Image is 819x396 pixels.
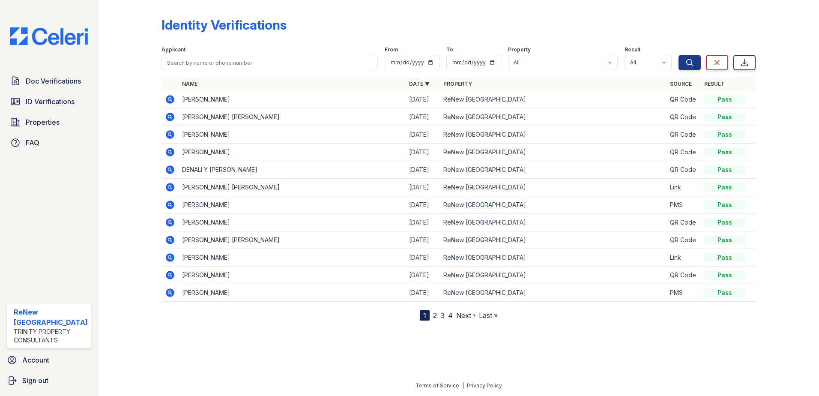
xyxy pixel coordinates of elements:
a: Sign out [3,372,95,389]
td: ReNew [GEOGRAPHIC_DATA] [440,231,667,249]
div: Trinity Property Consultants [14,327,88,345]
td: ReNew [GEOGRAPHIC_DATA] [440,91,667,108]
td: [DATE] [406,249,440,267]
td: ReNew [GEOGRAPHIC_DATA] [440,108,667,126]
span: Doc Verifications [26,76,81,86]
a: Last » [479,311,498,320]
div: | [462,382,464,389]
div: 1 [420,310,430,321]
td: DENALI Y [PERSON_NAME] [179,161,406,179]
div: Identity Verifications [161,17,287,33]
div: Pass [704,201,745,209]
td: ReNew [GEOGRAPHIC_DATA] [440,267,667,284]
td: [DATE] [406,161,440,179]
td: QR Code [667,126,701,144]
td: QR Code [667,144,701,161]
a: Privacy Policy [467,382,502,389]
td: PMS [667,284,701,302]
a: 4 [448,311,453,320]
a: Next › [456,311,475,320]
div: Pass [704,148,745,156]
td: [PERSON_NAME] [179,284,406,302]
td: [DATE] [406,214,440,231]
td: ReNew [GEOGRAPHIC_DATA] [440,214,667,231]
td: QR Code [667,214,701,231]
span: FAQ [26,138,39,148]
div: Pass [704,183,745,192]
a: Property [443,81,472,87]
input: Search by name or phone number [161,55,378,70]
td: PMS [667,196,701,214]
td: [DATE] [406,231,440,249]
td: [PERSON_NAME] [179,126,406,144]
td: QR Code [667,267,701,284]
td: ReNew [GEOGRAPHIC_DATA] [440,196,667,214]
td: [PERSON_NAME] [179,91,406,108]
div: Pass [704,236,745,244]
td: [DATE] [406,144,440,161]
td: [DATE] [406,284,440,302]
td: ReNew [GEOGRAPHIC_DATA] [440,144,667,161]
span: Properties [26,117,60,127]
label: Property [508,46,531,53]
td: [PERSON_NAME] [PERSON_NAME] [179,231,406,249]
a: Name [182,81,197,87]
td: ReNew [GEOGRAPHIC_DATA] [440,161,667,179]
div: Pass [704,271,745,279]
a: 3 [440,311,445,320]
td: QR Code [667,231,701,249]
td: [DATE] [406,126,440,144]
td: [DATE] [406,108,440,126]
td: ReNew [GEOGRAPHIC_DATA] [440,249,667,267]
td: [DATE] [406,267,440,284]
label: From [385,46,398,53]
a: Date ▼ [409,81,430,87]
div: ReNew [GEOGRAPHIC_DATA] [14,307,88,327]
a: FAQ [7,134,91,151]
td: Link [667,249,701,267]
td: QR Code [667,108,701,126]
a: Doc Verifications [7,72,91,90]
label: Result [625,46,640,53]
img: CE_Logo_Blue-a8612792a0a2168367f1c8372b55b34899dd931a85d93a1a3d3e32e68fde9ad4.png [3,27,95,45]
td: [PERSON_NAME] [179,214,406,231]
label: To [446,46,453,53]
td: [PERSON_NAME] [179,144,406,161]
a: Source [670,81,692,87]
span: ID Verifications [26,96,75,107]
div: Pass [704,130,745,139]
div: Pass [704,218,745,227]
td: [DATE] [406,179,440,196]
div: Pass [704,253,745,262]
td: [DATE] [406,91,440,108]
span: Account [22,355,49,365]
a: ID Verifications [7,93,91,110]
td: ReNew [GEOGRAPHIC_DATA] [440,284,667,302]
div: Pass [704,165,745,174]
label: Applicant [161,46,185,53]
div: Pass [704,288,745,297]
td: [DATE] [406,196,440,214]
a: Terms of Service [415,382,459,389]
td: [PERSON_NAME] [PERSON_NAME] [179,179,406,196]
td: [PERSON_NAME] [179,249,406,267]
td: ReNew [GEOGRAPHIC_DATA] [440,179,667,196]
div: Pass [704,95,745,104]
a: Properties [7,114,91,131]
a: Result [704,81,724,87]
td: [PERSON_NAME] [PERSON_NAME] [179,108,406,126]
td: [PERSON_NAME] [179,196,406,214]
div: Pass [704,113,745,121]
a: Account [3,351,95,369]
td: QR Code [667,91,701,108]
a: 2 [433,311,437,320]
td: [PERSON_NAME] [179,267,406,284]
span: Sign out [22,375,48,386]
td: Link [667,179,701,196]
td: QR Code [667,161,701,179]
td: ReNew [GEOGRAPHIC_DATA] [440,126,667,144]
